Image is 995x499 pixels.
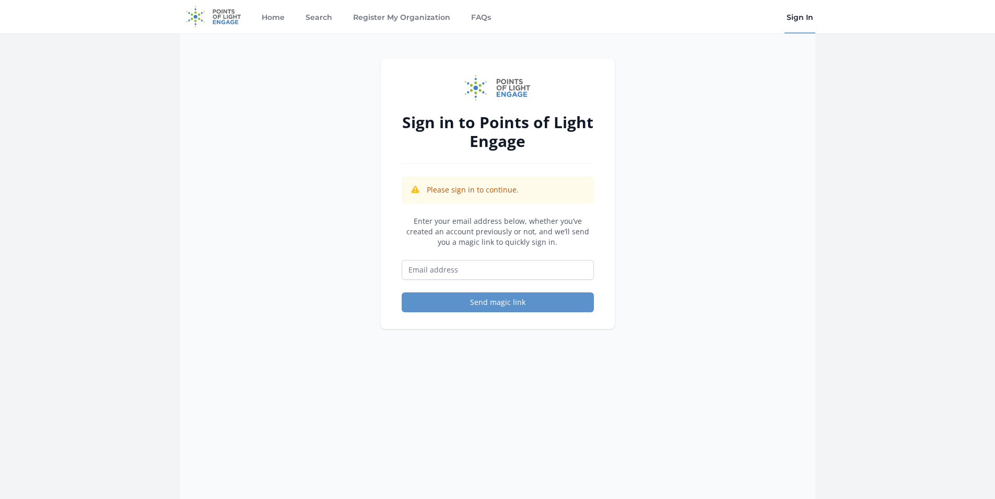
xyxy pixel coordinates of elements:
input: Email address [402,260,594,280]
h2: Sign in to Points of Light Engage [402,113,594,151]
button: Send magic link [402,292,594,312]
p: Enter your email address below, whether you’ve created an account previously or not, and we’ll se... [402,216,594,247]
p: Please sign in to continue. [427,185,519,195]
img: Points of Light Engage logo [465,75,531,100]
